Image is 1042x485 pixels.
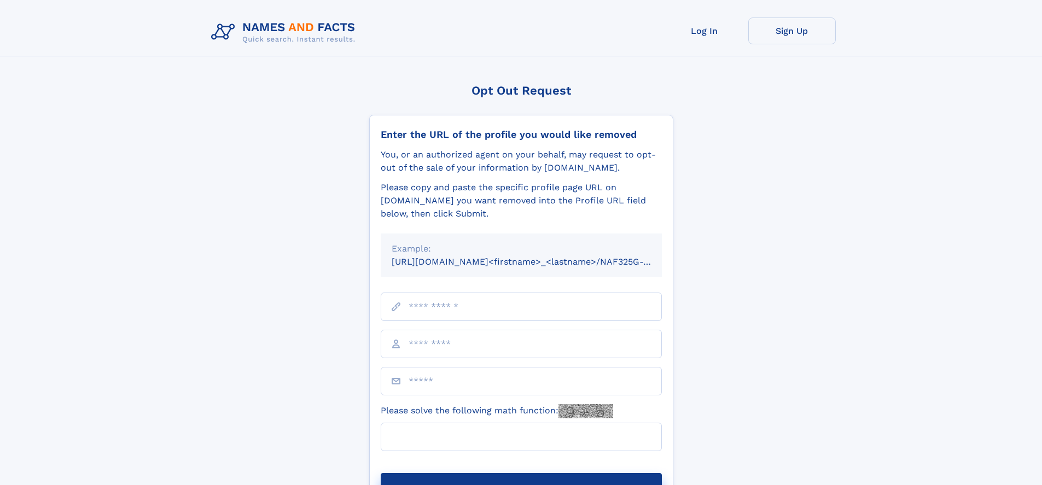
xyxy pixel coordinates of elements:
[748,17,836,44] a: Sign Up
[369,84,673,97] div: Opt Out Request
[381,128,662,141] div: Enter the URL of the profile you would like removed
[381,181,662,220] div: Please copy and paste the specific profile page URL on [DOMAIN_NAME] you want removed into the Pr...
[207,17,364,47] img: Logo Names and Facts
[392,242,651,255] div: Example:
[381,404,613,418] label: Please solve the following math function:
[392,256,683,267] small: [URL][DOMAIN_NAME]<firstname>_<lastname>/NAF325G-xxxxxxxx
[381,148,662,174] div: You, or an authorized agent on your behalf, may request to opt-out of the sale of your informatio...
[661,17,748,44] a: Log In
